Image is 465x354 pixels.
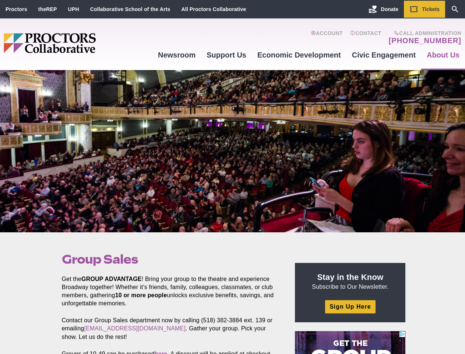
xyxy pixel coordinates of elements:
a: About Us [421,45,465,65]
a: Civic Engagement [346,45,421,65]
strong: Stay in the Know [317,273,384,282]
p: Contact our Group Sales department now by calling (518) 382-3884 ext. 139 or emailing . Gather yo... [62,316,278,341]
a: Account [311,30,343,45]
a: Economic Development [252,45,346,65]
a: Collaborative School of the Arts [90,6,170,12]
img: Proctors logo [4,33,152,53]
a: [EMAIL_ADDRESS][DOMAIN_NAME] [84,325,186,332]
a: Proctors [6,6,27,12]
a: Support Us [201,45,252,65]
strong: 10 or more people [115,292,167,298]
a: Donate [363,1,404,18]
strong: GROUP ADVANTAGE [81,276,142,282]
a: Newsroom [152,45,201,65]
a: Tickets [404,1,445,18]
a: Search [445,1,465,18]
p: Get the ! Bring your group to the theatre and experience Broadway together! Whether it’s friends,... [62,275,278,308]
a: Sign Up Here [325,300,375,313]
a: Contact [350,30,381,45]
a: UPH [68,6,79,12]
a: All Proctors Collaborative [181,6,246,12]
h1: Group Sales [62,252,278,266]
p: Subscribe to Our Newsletter. [304,272,397,291]
span: Tickets [422,6,440,12]
span: Call Administration [387,30,461,36]
a: theREP [38,6,57,12]
a: [PHONE_NUMBER] [389,36,461,45]
span: Donate [381,6,398,12]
